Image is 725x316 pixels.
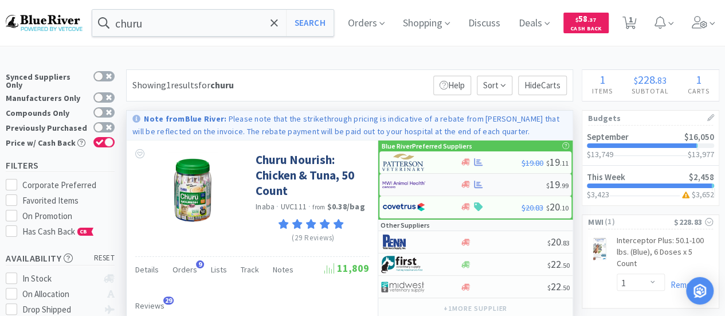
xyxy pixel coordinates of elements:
[575,13,596,24] span: 58
[281,201,307,212] span: UVC111
[6,71,88,89] div: Synced Suppliers Only
[563,7,609,38] a: $58.37Cash Back
[477,76,512,95] span: Sort
[256,201,275,212] a: Inaba
[211,264,227,275] span: Lists
[135,301,164,311] span: Reviews
[575,16,578,24] span: $
[518,76,567,95] p: Hide Carts
[587,189,609,200] span: $3,423
[132,114,559,136] p: Please note that the strikethrough pricing is indicative of a rebate from [PERSON_NAME] that will...
[587,16,596,24] span: . 37
[622,85,678,96] h4: Subtotal
[588,111,713,126] h1: Budgets
[22,272,99,286] div: In Stock
[78,228,89,235] span: CB
[547,261,551,270] span: $
[168,152,217,227] img: 17a3c6bd7e794dfea21bea0bbd10c519_386300.png
[132,78,234,93] div: Showing 1 results
[382,198,425,216] img: 77fca1acd8b6420a9015268ca798ef17_1.png
[6,92,88,102] div: Manufacturers Only
[546,155,569,169] span: 19
[308,201,311,212] span: ·
[634,75,638,86] span: $
[382,176,425,193] img: f6b2451649754179b5b4e0c70c3f7cb0_2.png
[6,122,88,132] div: Previously Purchased
[674,216,713,228] div: $228.83
[692,149,714,159] span: 13,977
[587,132,629,141] h2: September
[561,283,570,292] span: . 50
[547,283,551,292] span: $
[546,204,550,212] span: $
[665,279,700,290] a: Remove
[382,154,425,171] img: f5e969b455434c6296c6d81ef179fa71_3.png
[638,72,655,87] span: 228
[547,258,570,271] span: 22
[588,216,603,228] span: MWI
[312,203,325,211] span: from
[522,158,543,168] span: $19.80
[546,181,550,190] span: $
[684,131,714,142] span: $16,050
[599,72,605,87] span: 1
[464,18,505,29] a: Discuss
[276,201,279,212] span: ·
[273,264,293,275] span: Notes
[324,262,369,275] span: 11,809
[570,26,602,33] span: Cash Back
[6,252,115,265] h5: Availability
[618,19,641,30] a: 1
[617,235,713,274] a: Interceptor Plus: 50.1-100 lbs. (Blue), 6 Doses x 5 Count
[381,278,424,295] img: 4dd14cff54a648ac9e977f0c5da9bc2e_5.png
[582,85,622,96] h4: Items
[22,178,115,192] div: Corporate Preferred
[292,232,335,244] p: (29 Reviews)
[210,79,234,91] strong: churu
[382,141,472,151] p: Blue River Preferred Suppliers
[241,264,259,275] span: Track
[657,75,667,86] span: 83
[680,190,715,198] h3: $
[587,149,613,159] span: $13,749
[546,200,569,213] span: 20
[92,10,334,36] input: Search by item, sku, manufacturer, ingredient, size...
[381,256,424,273] img: 67d67680309e4a0bb49a5ff0391dcc42_6.png
[547,235,570,248] span: 20
[561,261,570,270] span: . 50
[22,287,99,301] div: On Allocation
[622,74,678,85] div: .
[22,209,115,223] div: On Promotion
[588,237,611,260] img: 5e6ed325c96841c4b63070f3f2c3d140_155124.png
[678,85,719,96] h4: Carts
[433,76,471,95] p: Help
[94,252,115,264] span: reset
[547,239,551,247] span: $
[603,216,674,228] span: ( 1 )
[163,297,174,305] span: 29
[6,15,83,30] img: b17b0d86f29542b49a2f66beb9ff811a.png
[144,114,226,124] strong: Note from Blue River :
[547,280,570,293] span: 22
[327,201,365,212] strong: $0.38 / bag
[560,204,569,212] span: . 10
[560,181,569,190] span: . 99
[6,107,88,117] div: Compounds Only
[6,159,115,172] h5: Filters
[135,264,159,275] span: Details
[696,72,702,87] span: 1
[688,150,714,158] h3: $
[173,264,197,275] span: Orders
[560,159,569,167] span: . 11
[22,226,94,237] span: Has Cash Back
[522,202,543,213] span: $20.83
[286,10,334,36] button: Search
[561,239,570,247] span: . 83
[582,126,719,166] a: September$16,050$13,749$13,977
[689,171,714,182] span: $2,458
[6,137,88,147] div: Price w/ Cash Back
[587,173,625,181] h2: This Week
[696,189,714,200] span: 3,652
[381,220,430,231] p: Other Suppliers
[381,233,424,251] img: e1133ece90fa4a959c5ae41b0808c578_9.png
